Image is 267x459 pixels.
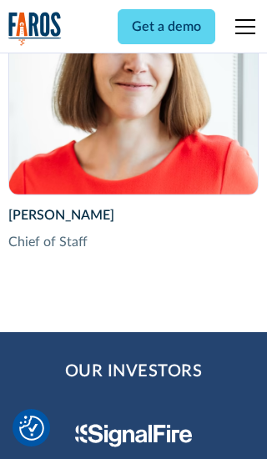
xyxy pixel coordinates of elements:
[19,416,44,441] button: Cookie Settings
[8,232,259,252] div: Chief of Staff
[19,416,44,441] img: Revisit consent button
[75,424,193,447] img: Signal Fire Logo
[8,12,62,46] a: home
[225,7,259,47] div: menu
[8,205,259,225] div: [PERSON_NAME]
[118,9,215,44] a: Get a demo
[8,12,62,46] img: Logo of the analytics and reporting company Faros.
[65,359,203,384] h2: Our Investors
